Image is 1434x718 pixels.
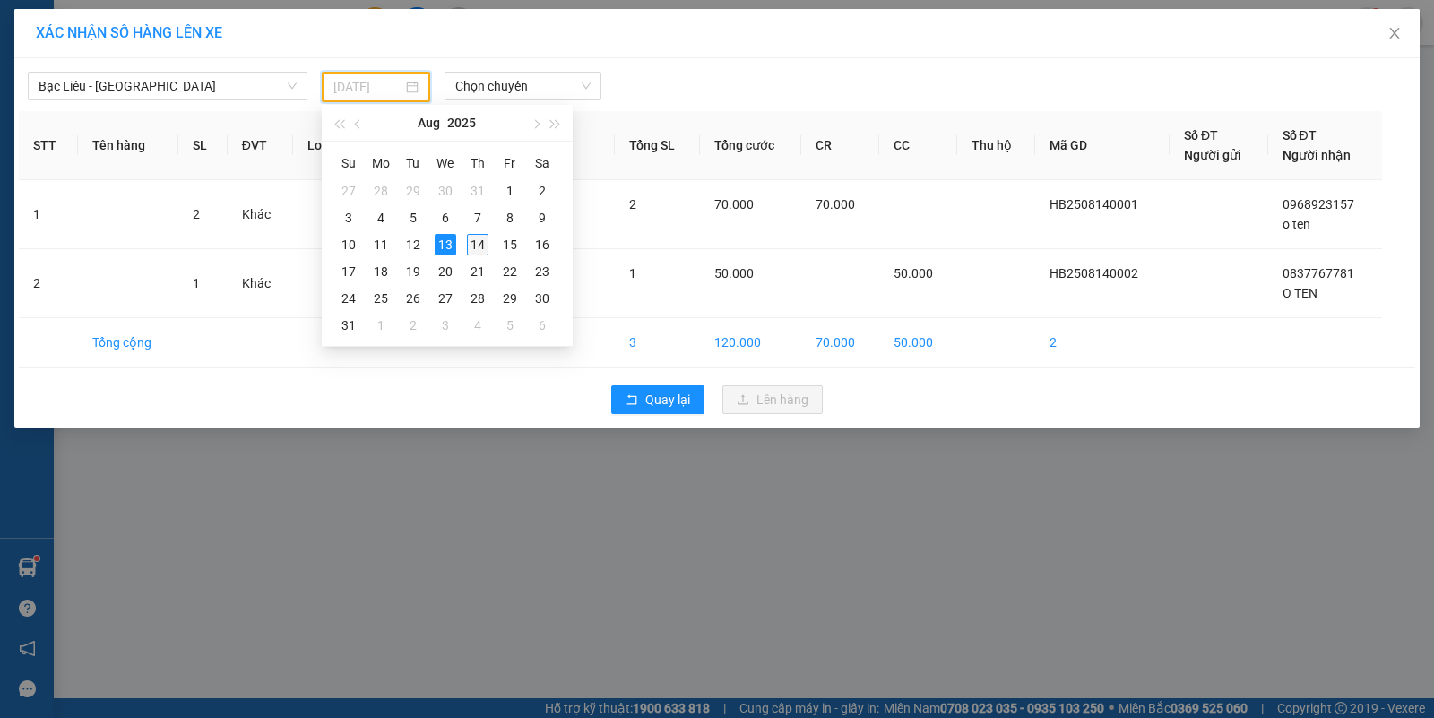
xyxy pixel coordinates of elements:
div: 28 [467,288,488,309]
div: 29 [499,288,521,309]
th: Mã GD [1035,111,1170,180]
span: 50.000 [714,266,754,281]
td: 2025-09-06 [526,312,558,339]
td: 2025-08-22 [494,258,526,285]
div: 28 [370,180,392,202]
div: 26 [402,288,424,309]
span: Quay lại [645,390,690,410]
div: 31 [338,315,359,336]
td: 2025-08-28 [462,285,494,312]
div: 5 [499,315,521,336]
span: 0837767781 [1283,266,1354,281]
td: 2025-08-01 [494,177,526,204]
td: 2025-08-26 [397,285,429,312]
span: 1 [193,276,200,290]
div: 16 [531,234,553,255]
div: 22 [499,261,521,282]
span: Số ĐT [1283,128,1317,143]
th: We [429,149,462,177]
span: HB2508140002 [1050,266,1138,281]
th: Loại hàng [293,111,390,180]
div: 10 [338,234,359,255]
th: Tổng SL [615,111,700,180]
td: Khác [228,249,293,318]
th: ĐVT [228,111,293,180]
td: 2025-08-30 [526,285,558,312]
span: close [1387,26,1402,40]
span: HB2508140001 [1050,197,1138,212]
td: 2025-08-03 [333,204,365,231]
div: 30 [531,288,553,309]
th: Thu hộ [957,111,1036,180]
div: 13 [435,234,456,255]
div: 2 [402,315,424,336]
div: 17 [338,261,359,282]
div: 15 [499,234,521,255]
td: 2025-07-30 [429,177,462,204]
td: 2025-08-02 [526,177,558,204]
td: 2025-08-14 [462,231,494,258]
span: Bạc Liêu - Sài Gòn [39,73,297,99]
span: Chọn chuyến [455,73,591,99]
td: 2025-08-11 [365,231,397,258]
td: 2025-08-04 [365,204,397,231]
span: 0968923157 [1283,197,1354,212]
div: 27 [435,288,456,309]
td: 2025-08-19 [397,258,429,285]
button: uploadLên hàng [722,385,823,414]
div: 1 [370,315,392,336]
div: 4 [370,207,392,229]
div: 12 [402,234,424,255]
span: 50.000 [894,266,933,281]
div: 8 [499,207,521,229]
td: 2025-08-21 [462,258,494,285]
div: 21 [467,261,488,282]
span: 2 [193,207,200,221]
td: 2025-09-02 [397,312,429,339]
div: 2 [531,180,553,202]
td: 2025-07-27 [333,177,365,204]
span: Số ĐT [1184,128,1218,143]
td: 120.000 [700,318,801,368]
input: 13/08/2025 [333,77,402,97]
div: 1 [499,180,521,202]
td: 2025-08-12 [397,231,429,258]
button: rollbackQuay lại [611,385,704,414]
td: 2025-09-03 [429,312,462,339]
div: 23 [531,261,553,282]
button: Aug [418,105,440,141]
td: 2025-08-05 [397,204,429,231]
th: Mo [365,149,397,177]
th: Fr [494,149,526,177]
th: CC [879,111,957,180]
td: 2025-08-10 [333,231,365,258]
div: 3 [338,207,359,229]
div: 9 [531,207,553,229]
td: 2025-08-29 [494,285,526,312]
div: 11 [370,234,392,255]
td: 2025-09-04 [462,312,494,339]
td: 2025-08-08 [494,204,526,231]
th: CR [801,111,879,180]
td: 2025-08-27 [429,285,462,312]
th: Th [462,149,494,177]
div: 7 [467,207,488,229]
td: 2025-08-20 [429,258,462,285]
div: 4 [467,315,488,336]
span: 70.000 [816,197,855,212]
td: 2025-09-01 [365,312,397,339]
td: 1 [19,180,78,249]
th: Su [333,149,365,177]
span: Người nhận [1283,148,1351,162]
div: 25 [370,288,392,309]
td: 2025-08-18 [365,258,397,285]
th: Sa [526,149,558,177]
div: 29 [402,180,424,202]
td: 2 [19,249,78,318]
button: Close [1369,9,1420,59]
td: 2025-08-25 [365,285,397,312]
td: 2025-07-31 [462,177,494,204]
td: 2 [1035,318,1170,368]
div: 19 [402,261,424,282]
span: 1 [629,266,636,281]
